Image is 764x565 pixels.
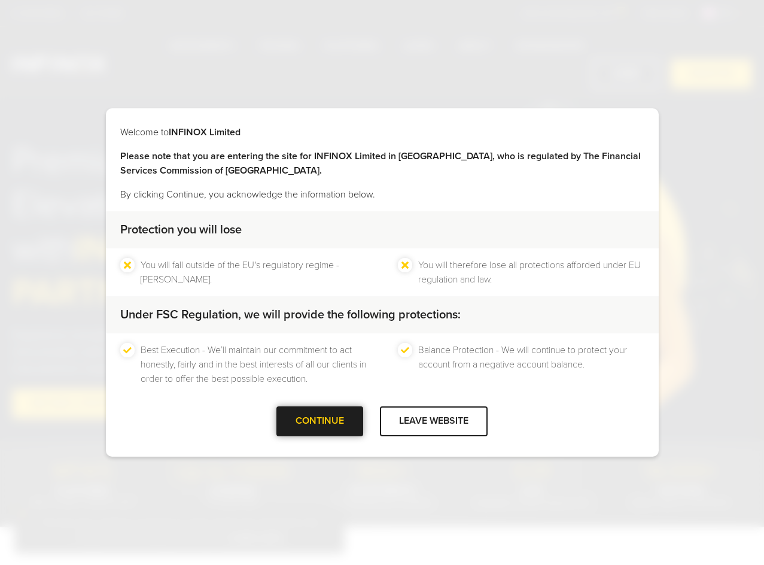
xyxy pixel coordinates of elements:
div: LEAVE WEBSITE [380,406,488,436]
li: You will therefore lose all protections afforded under EU regulation and law. [418,258,644,287]
p: Welcome to [120,125,644,139]
strong: INFINOX Limited [169,126,241,138]
p: By clicking Continue, you acknowledge the information below. [120,187,644,202]
strong: Protection you will lose [120,223,242,237]
li: You will fall outside of the EU's regulatory regime - [PERSON_NAME]. [141,258,367,287]
strong: Please note that you are entering the site for INFINOX Limited in [GEOGRAPHIC_DATA], who is regul... [120,150,641,177]
div: CONTINUE [276,406,363,436]
li: Best Execution - We’ll maintain our commitment to act honestly, fairly and in the best interests ... [141,343,367,386]
li: Balance Protection - We will continue to protect your account from a negative account balance. [418,343,644,386]
strong: Under FSC Regulation, we will provide the following protections: [120,308,461,322]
